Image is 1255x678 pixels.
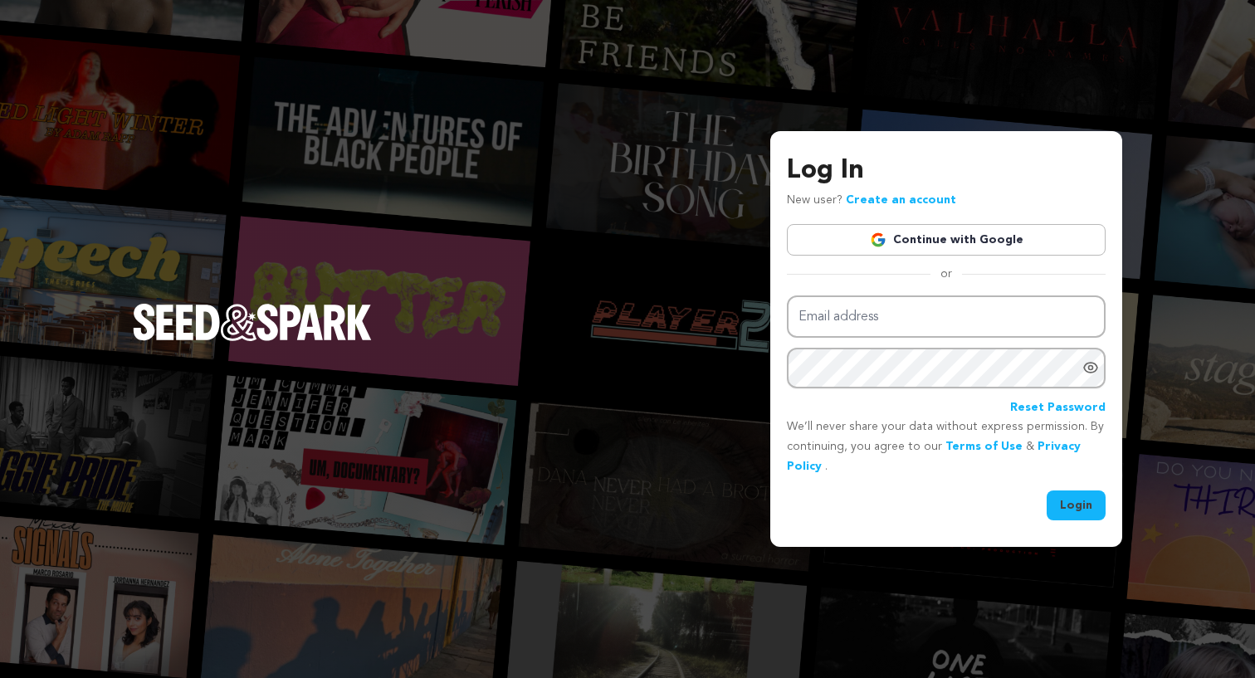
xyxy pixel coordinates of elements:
img: Google logo [870,232,886,248]
img: Seed&Spark Logo [133,304,372,340]
a: Create an account [846,194,956,206]
a: Show password as plain text. Warning: this will display your password on the screen. [1082,359,1099,376]
a: Reset Password [1010,398,1106,418]
a: Continue with Google [787,224,1106,256]
span: or [930,266,962,282]
button: Login [1047,490,1106,520]
p: New user? [787,191,956,211]
a: Terms of Use [945,441,1023,452]
h3: Log In [787,151,1106,191]
input: Email address [787,295,1106,338]
p: We’ll never share your data without express permission. By continuing, you agree to our & . [787,417,1106,476]
a: Seed&Spark Homepage [133,304,372,373]
a: Privacy Policy [787,441,1081,472]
